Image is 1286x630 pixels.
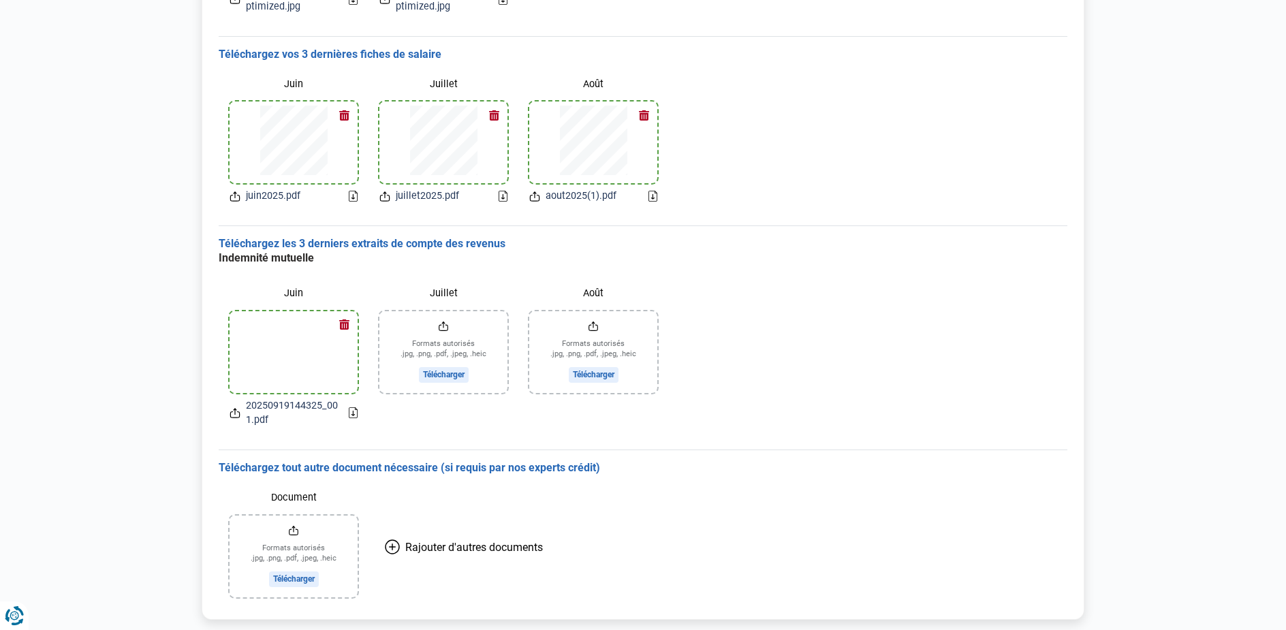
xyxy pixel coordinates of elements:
label: Juillet [379,72,507,96]
h3: Téléchargez vos 3 dernières fiches de salaire [219,48,1067,62]
label: Juin [230,282,358,306]
span: 20250919144325_001.pdf [246,398,338,428]
label: Juillet [379,282,507,306]
h3: Téléchargez les 3 derniers extraits de compte des revenus [219,237,1067,251]
button: Rajouter d'autres documents [368,486,559,608]
a: Download [349,407,358,418]
label: Août [529,72,657,96]
label: Juin [230,72,358,96]
a: Download [499,191,507,202]
label: Document [230,486,358,510]
a: Download [648,191,657,202]
span: juin2025.pdf [246,189,300,204]
span: juillet2025.pdf [396,189,459,204]
span: Rajouter d'autres documents [405,541,543,554]
div: Indemnité mutuelle [219,251,668,266]
label: Août [529,282,657,306]
h3: Téléchargez tout autre document nécessaire (si requis par nos experts crédit) [219,461,1067,475]
span: aout2025(1).pdf [546,189,616,204]
a: Download [349,191,358,202]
